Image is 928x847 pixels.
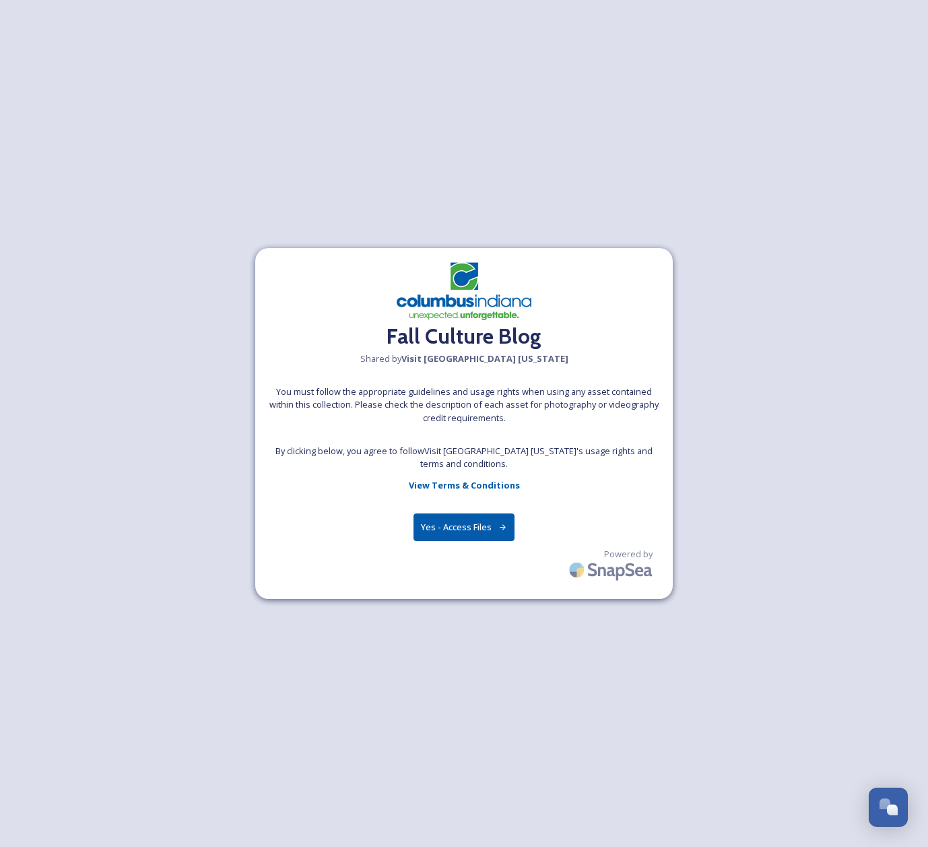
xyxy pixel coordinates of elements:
img: logo-new.png [397,261,531,320]
span: By clicking below, you agree to follow Visit [GEOGRAPHIC_DATA] [US_STATE] 's usage rights and ter... [269,445,659,470]
button: Open Chat [869,788,908,827]
a: View Terms & Conditions [409,477,520,493]
img: SnapSea Logo [565,554,659,586]
span: You must follow the appropriate guidelines and usage rights when using any asset contained within... [269,385,659,425]
button: Yes - Access Files [413,513,515,541]
strong: View Terms & Conditions [409,479,520,491]
span: Powered by [604,548,653,561]
span: Shared by [360,352,568,365]
strong: Visit [GEOGRAPHIC_DATA] [US_STATE] [401,352,568,365]
h2: Fall Culture Blog [387,320,541,352]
